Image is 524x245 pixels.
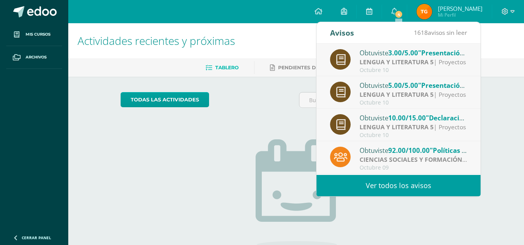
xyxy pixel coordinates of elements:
a: Ver todos los avisos [316,175,481,196]
span: 3.00/5.00 [388,48,418,57]
span: 10.00/15.00 [388,113,426,122]
img: e9079c5cd108157196ca717e2eae9d51.png [417,4,432,19]
a: Tablero [206,62,239,74]
span: 4 [394,10,403,19]
div: Octubre 10 [360,132,467,139]
span: Cerrar panel [22,235,51,240]
a: Pendientes de entrega [270,62,344,74]
div: Obtuviste en [360,48,467,58]
span: [PERSON_NAME] [438,5,482,12]
div: Octubre 09 [360,164,467,171]
div: | Proyectos [360,58,467,67]
div: Obtuviste en [360,145,467,155]
div: | Proyectos de dominio [360,155,467,164]
div: Obtuviste en [360,113,467,123]
div: | Proyectos [360,90,467,99]
span: "Presentación" [418,48,467,57]
input: Busca una actividad próxima aquí... [299,93,471,108]
div: | Proyectos [360,123,467,132]
span: Tablero [215,65,239,70]
a: todas las Actividades [121,92,209,107]
span: "Declaración personal" [426,113,500,122]
a: Archivos [6,46,62,69]
strong: LENGUA Y LITERATURA 5 [360,90,434,99]
span: Actividades recientes y próximas [78,33,235,48]
span: 1618 [414,28,428,37]
span: avisos sin leer [414,28,467,37]
div: Avisos [330,22,354,43]
strong: LENGUA Y LITERATURA 5 [360,58,434,66]
div: Octubre 10 [360,99,467,106]
span: Archivos [26,54,47,60]
a: Mis cursos [6,23,62,46]
span: Mis cursos [26,31,50,38]
strong: LENGUA Y LITERATURA 5 [360,123,434,131]
span: 5.00/5.00 [388,81,418,90]
span: "Presentación" [418,81,467,90]
span: 92.00/100.00 [388,146,430,155]
div: Octubre 10 [360,67,467,74]
span: Pendientes de entrega [278,65,344,70]
span: Mi Perfil [438,12,482,18]
span: "Políticas públicas" [430,146,492,155]
strong: CIENCIAS SOCIALES Y FORMACIÓN CIUDADANA 5 [360,155,507,164]
div: Obtuviste en [360,80,467,90]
